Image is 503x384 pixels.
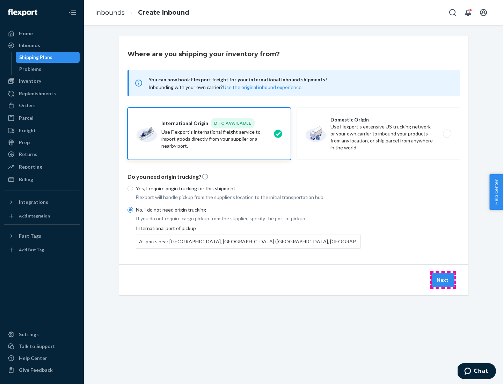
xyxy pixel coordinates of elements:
div: Talk to Support [19,343,55,350]
div: Inventory [19,77,41,84]
a: Parcel [4,112,80,124]
div: Inbounds [19,42,40,49]
iframe: Opens a widget where you can chat to one of our agents [458,363,496,381]
div: Parcel [19,115,34,121]
div: Orders [19,102,36,109]
button: Give Feedback [4,364,80,376]
a: Add Fast Tag [4,244,80,256]
button: Close Navigation [66,6,80,20]
div: Replenishments [19,90,56,97]
div: Prep [19,139,30,146]
a: Returns [4,149,80,160]
span: You can now book Flexport freight for your international inbound shipments! [148,75,452,84]
input: Yes, I require origin trucking for this shipment [127,186,133,191]
a: Replenishments [4,88,80,99]
button: Integrations [4,197,80,208]
p: No, I do not need origin trucking [136,206,361,213]
a: Inventory [4,75,80,87]
div: Settings [19,331,39,338]
button: Use the original inbound experience. [223,84,302,91]
button: Open Search Box [446,6,460,20]
p: Do you need origin trucking? [127,173,460,181]
button: Help Center [489,174,503,210]
div: Add Fast Tag [19,247,44,253]
button: Fast Tags [4,230,80,242]
p: Flexport will handle pickup from the supplier's location to the initial transportation hub. [136,194,361,201]
div: Fast Tags [19,232,41,239]
div: Shipping Plans [19,54,52,61]
a: Inbounds [4,40,80,51]
div: Returns [19,151,37,158]
a: Home [4,28,80,39]
a: Create Inbound [138,9,189,16]
div: Integrations [19,199,48,206]
div: Reporting [19,163,42,170]
button: Open notifications [461,6,475,20]
a: Reporting [4,161,80,172]
div: International port of pickup [136,225,361,249]
a: Orders [4,100,80,111]
a: Freight [4,125,80,136]
span: Inbounding with your own carrier? [148,84,302,90]
a: Problems [16,64,80,75]
a: Billing [4,174,80,185]
p: Yes, I require origin trucking for this shipment [136,185,361,192]
img: Flexport logo [8,9,37,16]
div: Help Center [19,355,47,362]
div: Add Integration [19,213,50,219]
input: No, I do not need origin trucking [127,207,133,213]
a: Help Center [4,353,80,364]
div: Home [19,30,33,37]
h3: Where are you shipping your inventory from? [127,50,280,59]
button: Open account menu [476,6,490,20]
button: Talk to Support [4,341,80,352]
a: Add Integration [4,211,80,222]
a: Shipping Plans [16,52,80,63]
ol: breadcrumbs [89,2,195,23]
p: If you do not require cargo pickup from the supplier, specify the port of pickup. [136,215,361,222]
div: Give Feedback [19,367,53,374]
div: Billing [19,176,33,183]
button: Next [431,273,454,287]
a: Inbounds [95,9,125,16]
a: Settings [4,329,80,340]
a: Prep [4,137,80,148]
div: Freight [19,127,36,134]
div: Problems [19,66,41,73]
